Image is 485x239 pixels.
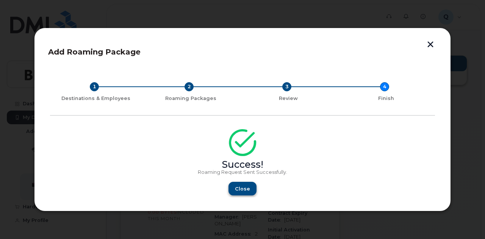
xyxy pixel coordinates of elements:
[48,47,141,56] span: Add Roaming Package
[145,95,236,102] div: Roaming Packages
[242,95,334,102] div: Review
[50,169,435,175] p: Roaming Request Sent Successfully.
[228,182,257,195] button: Close
[53,95,139,102] div: Destinations & Employees
[50,162,435,168] div: Success!
[452,206,479,233] iframe: Messenger Launcher
[235,185,250,192] span: Close
[282,82,291,91] div: 3
[185,82,194,91] div: 2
